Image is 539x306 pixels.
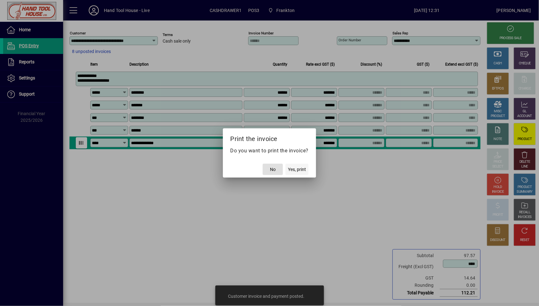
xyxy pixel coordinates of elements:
[285,164,308,175] button: Yes, print
[270,166,276,173] span: No
[263,164,283,175] button: No
[231,147,309,155] p: Do you want to print the invoice?
[288,166,306,173] span: Yes, print
[223,128,316,147] h2: Print the invoice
